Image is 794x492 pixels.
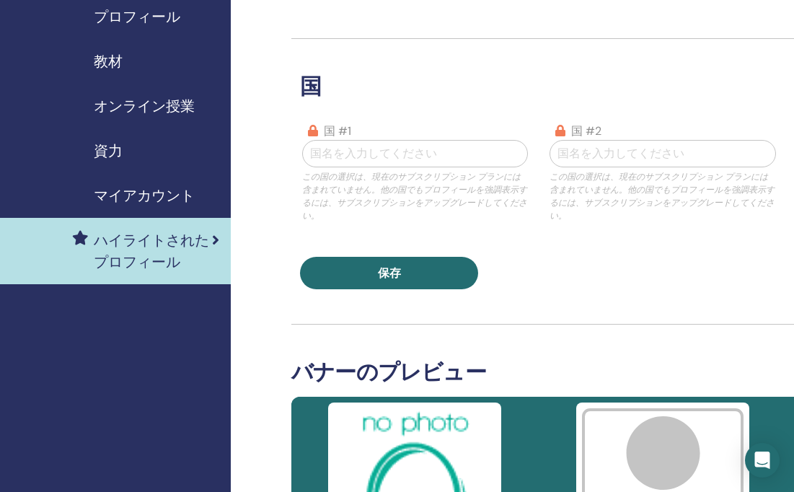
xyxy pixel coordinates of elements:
p: この国の選択は、現在のサブスクリプション プランには含まれていません。他の国でもプロフィールを強調表示するには、サブスクリプションをアップグレードしてください。 [550,170,775,222]
span: 教材 [94,50,123,72]
span: プロフィール [94,6,180,27]
span: 保存 [378,265,401,281]
span: ハイライトされたプロフィール [94,229,212,273]
label: 国 #1 [324,123,351,140]
span: マイアカウント [94,185,195,206]
span: 資力 [94,140,123,162]
button: 保存 [300,257,478,289]
div: Open Intercom Messenger [745,443,780,478]
label: 国 #2 [571,123,601,140]
p: この国の選択は、現在のサブスクリプション プランには含まれていません。他の国でもプロフィールを強調表示するには、サブスクリプションをアップグレードしてください。 [302,170,528,222]
span: オンライン授業 [94,95,195,117]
